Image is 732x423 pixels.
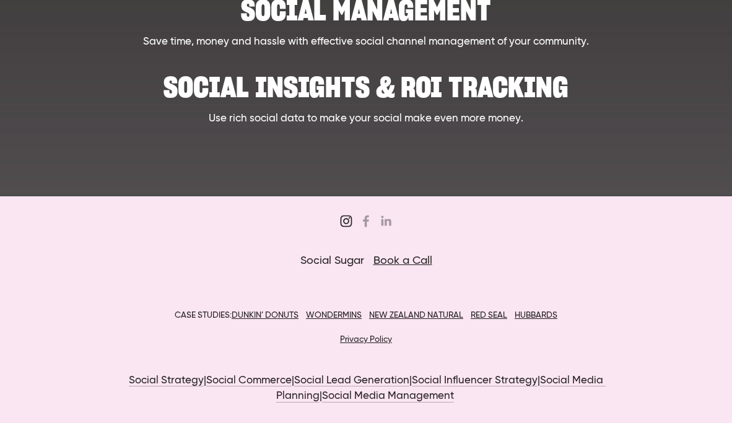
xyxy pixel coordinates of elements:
p: Use rich social data to make your social make even more money. [104,111,629,127]
a: Jordan Eley [380,215,392,227]
a: Social Lead Generation [294,375,409,387]
h2: Social Insights & ROI Tracking [104,62,629,100]
a: RED SEAL [471,311,507,320]
a: Social Strategy [129,375,204,387]
a: WONDERMINS [306,311,362,320]
a: Social Commerce [206,375,292,387]
p: CASE STUDIES: [104,308,629,324]
span: Social Sugar [300,255,364,266]
a: NEW ZEALAND NATURAL [369,311,463,320]
a: Book a Call [373,255,432,266]
a: HUBBARDS [515,311,557,320]
a: Sugar Digi [360,215,372,227]
a: Social Influencer Strategy [412,375,538,387]
a: Social Media Planning [276,375,606,403]
a: Social Insights & ROI Tracking Use rich social data to make your social make even more money. [104,62,629,126]
p: | | | | | [104,373,629,404]
a: DUNKIN’ DONUTS [232,311,298,320]
p: Save time, money and hassle with effective social channel management of your community. [104,34,629,50]
a: Sugar&Partners [340,215,352,227]
a: Privacy Policy [340,335,392,344]
a: Social Media Management [322,391,454,403]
